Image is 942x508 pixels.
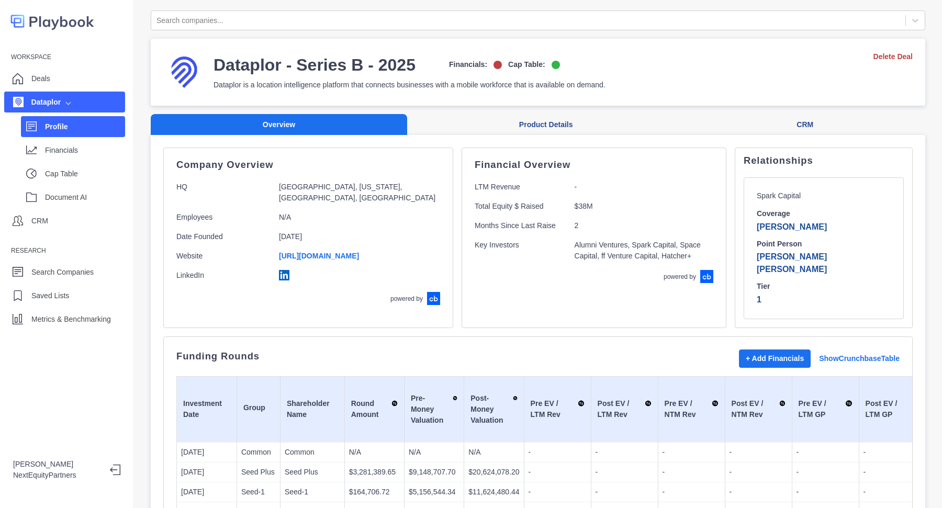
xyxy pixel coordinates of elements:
[13,97,61,108] div: Dataplor
[863,447,922,458] p: -
[351,398,398,420] div: Round Amount
[427,292,440,305] img: crunchbase-logo
[797,467,855,478] p: -
[176,270,271,284] p: LinkedIn
[665,398,719,420] div: Pre EV / NTM Rev
[663,447,721,458] p: -
[513,393,518,403] img: Sort
[241,487,276,498] p: Seed-1
[10,10,94,32] img: logo-colored
[596,447,654,458] p: -
[279,252,359,260] a: [URL][DOMAIN_NAME]
[863,487,922,498] p: -
[685,114,925,136] button: CRM
[151,114,407,136] button: Overview
[241,467,276,478] p: Seed Plus
[279,182,437,204] p: [GEOGRAPHIC_DATA], [US_STATE], [GEOGRAPHIC_DATA], [GEOGRAPHIC_DATA]
[552,61,560,69] img: on-logo
[31,290,69,301] p: Saved Lists
[13,459,102,470] p: [PERSON_NAME]
[176,251,271,262] p: Website
[529,447,587,458] p: -
[797,487,855,498] p: -
[863,467,922,478] p: -
[873,51,913,62] a: Delete Deal
[470,393,517,426] div: Post-Money Valuation
[779,398,786,409] img: Sort
[712,398,719,409] img: Sort
[285,487,340,498] p: Seed-1
[575,201,713,212] p: $38M
[279,270,289,280] img: linkedin-logo
[475,220,566,231] p: Months Since Last Raise
[730,487,788,498] p: -
[757,293,891,306] p: 1
[287,398,338,420] div: Shareholder Name
[757,221,891,233] p: [PERSON_NAME]
[176,161,440,169] p: Company Overview
[409,447,459,458] p: N/A
[13,470,102,481] p: NextEquityPartners
[285,447,340,458] p: Common
[739,349,811,368] button: + Add Financials
[181,447,232,458] p: [DATE]
[279,231,437,242] p: [DATE]
[732,398,786,420] div: Post EV / NTM Rev
[214,54,416,75] h3: Dataplor - Series B - 2025
[529,487,587,498] p: -
[598,398,652,420] div: Post EV / LTM Rev
[31,216,48,227] p: CRM
[575,240,713,262] p: Alumni Ventures, Spark Capital, Space Capital, ff Venture Capital, Hatcher+
[181,467,232,478] p: [DATE]
[730,447,788,458] p: -
[529,467,587,478] p: -
[181,487,232,498] p: [DATE]
[596,467,654,478] p: -
[285,467,340,478] p: Seed Plus
[349,467,400,478] p: $3,281,389.65
[31,73,50,84] p: Deals
[391,398,398,409] img: Sort
[468,467,519,478] p: $20,624,078.20
[411,393,457,426] div: Pre-Money Valuation
[757,251,891,276] p: [PERSON_NAME] [PERSON_NAME]
[390,294,423,303] p: powered by
[241,447,276,458] p: Common
[475,182,566,193] p: LTM Revenue
[409,467,459,478] p: $9,148,707.70
[45,121,125,132] p: Profile
[700,270,713,283] img: crunchbase-logo
[453,393,457,403] img: Sort
[663,487,721,498] p: -
[578,398,585,409] img: Sort
[757,209,891,219] h6: Coverage
[349,447,400,458] p: N/A
[243,402,274,416] div: Group
[596,487,654,498] p: -
[176,352,260,360] p: Funding Rounds
[176,182,271,204] p: HQ
[13,97,24,107] img: company image
[183,398,230,420] div: Investment Date
[176,231,271,242] p: Date Founded
[531,398,585,420] div: Pre EV / LTM Rev
[866,398,919,420] div: Post EV / LTM GP
[475,161,713,169] p: Financial Overview
[45,168,125,179] p: Cap Table
[797,447,855,458] p: -
[494,61,502,69] img: off-logo
[730,467,788,478] p: -
[819,353,900,364] a: Show Crunchbase Table
[508,59,545,70] p: Cap Table:
[845,398,853,409] img: Sort
[475,201,566,212] p: Total Equity $ Raised
[31,314,111,325] p: Metrics & Benchmarking
[744,156,904,165] p: Relationships
[214,80,605,91] p: Dataplor is a location intelligence platform that connects businesses with a mobile workforce tha...
[645,398,651,409] img: Sort
[468,487,519,498] p: $11,624,480.44
[31,267,94,278] p: Search Companies
[349,487,400,498] p: $164,706.72
[799,398,853,420] div: Pre EV / LTM GP
[279,212,437,223] p: N/A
